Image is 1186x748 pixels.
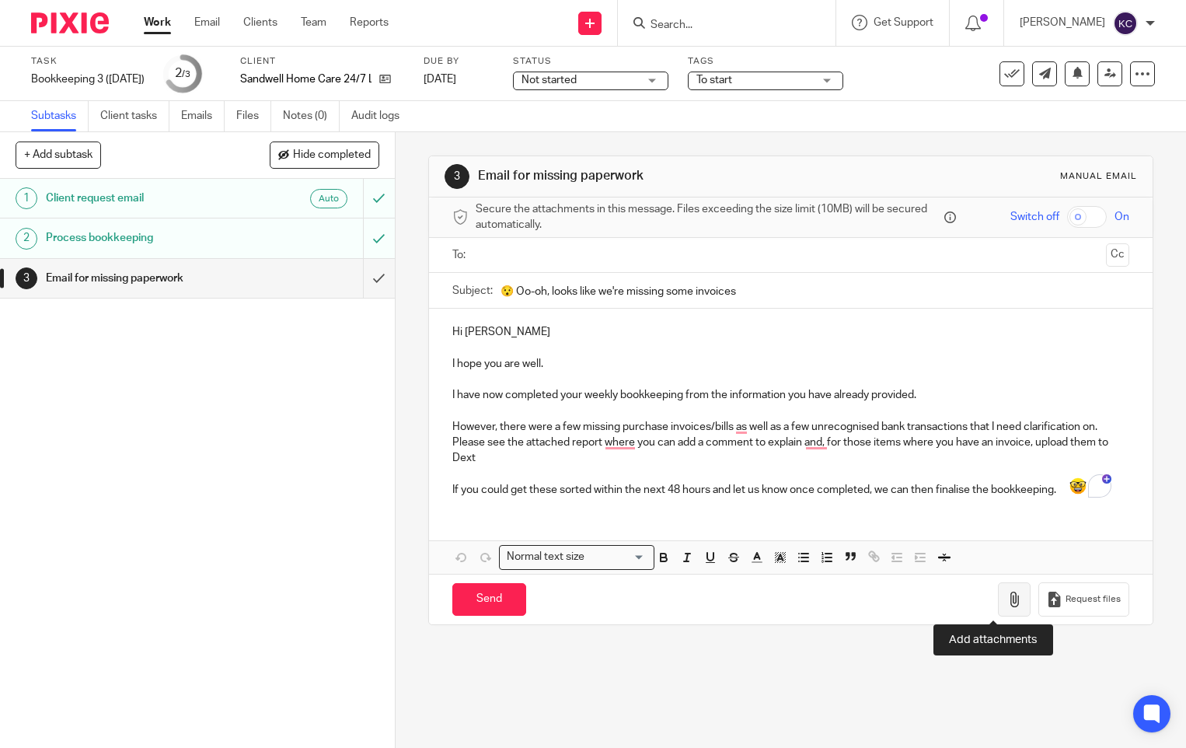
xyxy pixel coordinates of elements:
[351,101,411,131] a: Audit logs
[46,226,247,250] h1: Process bookkeeping
[452,583,526,617] input: Send
[31,72,145,87] div: Bookkeeping 3 ([DATE])
[476,201,940,233] span: Secure the attachments in this message. Files exceeding the size limit (10MB) will be secured aut...
[310,189,347,208] div: Auto
[452,283,493,299] label: Subject:
[194,15,220,30] a: Email
[144,15,171,30] a: Work
[452,419,1129,467] p: However, there were a few missing purchase invoices/bills as well as a few unrecognised bank tran...
[240,55,404,68] label: Client
[46,267,247,290] h1: Email for missing paperwork
[1010,209,1059,225] span: Switch off
[452,482,1129,498] p: If you could get these sorted within the next 48 hours and let us know once completed, we can the...
[1060,170,1137,183] div: Manual email
[452,356,1129,372] p: I hope you are well.
[270,142,379,168] button: Hide completed
[1020,15,1105,30] p: [PERSON_NAME]
[424,74,456,85] span: [DATE]
[16,187,37,209] div: 1
[100,101,169,131] a: Client tasks
[589,549,645,565] input: Search for option
[16,228,37,250] div: 2
[16,142,101,168] button: + Add subtask
[1106,243,1129,267] button: Cc
[424,55,494,68] label: Due by
[688,55,843,68] label: Tags
[31,101,89,131] a: Subtasks
[31,12,109,33] img: Pixie
[1066,593,1121,606] span: Request files
[175,65,190,82] div: 2
[499,545,654,569] div: Search for option
[649,19,789,33] input: Search
[31,55,145,68] label: Task
[1113,11,1138,36] img: svg%3E
[696,75,732,86] span: To start
[301,15,326,30] a: Team
[452,247,469,263] label: To:
[31,72,145,87] div: Bookkeeping 3 (Wednesday)
[240,72,371,87] p: Sandwell Home Care 24/7 Ltd
[243,15,277,30] a: Clients
[350,15,389,30] a: Reports
[46,187,247,210] h1: Client request email
[452,324,1129,340] p: Hi [PERSON_NAME]
[452,387,1129,403] p: I have now completed your weekly bookkeeping from the information you have already provided.
[293,149,371,162] span: Hide completed
[16,267,37,289] div: 3
[521,75,577,86] span: Not started
[429,309,1153,509] div: To enrich screen reader interactions, please activate Accessibility in Grammarly extension settings
[874,17,933,28] span: Get Support
[182,70,190,79] small: /3
[445,164,469,189] div: 3
[283,101,340,131] a: Notes (0)
[1038,582,1128,617] button: Request files
[478,168,824,184] h1: Email for missing paperwork
[513,55,668,68] label: Status
[181,101,225,131] a: Emails
[1114,209,1129,225] span: On
[236,101,271,131] a: Files
[503,549,588,565] span: Normal text size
